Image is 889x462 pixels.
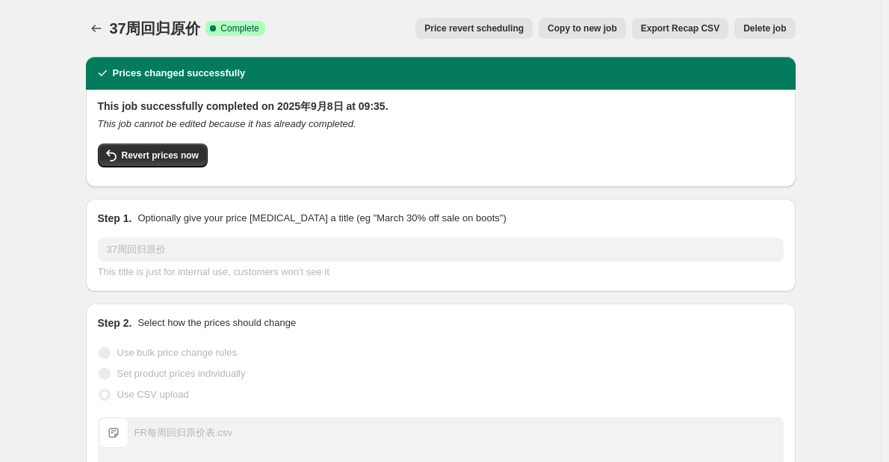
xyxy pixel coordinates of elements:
[548,22,617,34] span: Copy to new job
[632,18,728,39] button: Export Recap CSV
[117,347,237,358] span: Use bulk price change rules
[98,211,132,226] h2: Step 1.
[641,22,719,34] span: Export Recap CSV
[98,315,132,330] h2: Step 2.
[734,18,795,39] button: Delete job
[117,368,246,379] span: Set product prices individually
[98,266,329,277] span: This title is just for internal use, customers won't see it
[98,238,784,262] input: 30% off holiday sale
[137,211,506,226] p: Optionally give your price [MEDICAL_DATA] a title (eg "March 30% off sale on boots")
[98,118,356,129] i: This job cannot be edited because it has already completed.
[98,99,784,114] h2: This job successfully completed on 2025年9月8日 at 09:35.
[117,389,189,400] span: Use CSV upload
[539,18,626,39] button: Copy to new job
[137,315,296,330] p: Select how the prices should change
[743,22,786,34] span: Delete job
[220,22,258,34] span: Complete
[98,144,208,167] button: Revert prices now
[122,150,199,161] span: Revert prices now
[415,18,533,39] button: Price revert scheduling
[113,66,246,81] h2: Prices changed successfully
[86,18,107,39] button: Price change jobs
[134,425,232,440] div: FR每周回归原价表.csv
[424,22,524,34] span: Price revert scheduling
[110,20,200,37] span: 37周回归原价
